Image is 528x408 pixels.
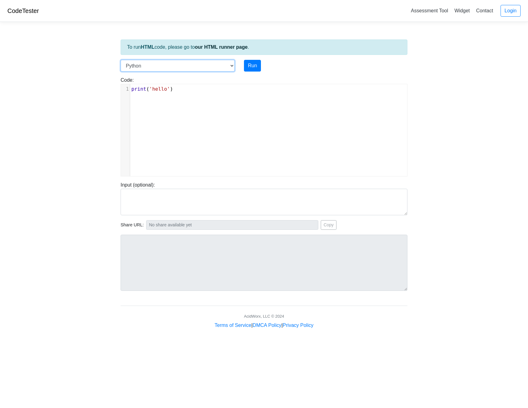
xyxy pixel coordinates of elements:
[244,313,284,319] div: AcidWorx, LLC © 2024
[215,323,251,328] a: Terms of Service
[7,7,39,14] a: CodeTester
[131,86,173,92] span: ( )
[452,6,472,16] a: Widget
[146,220,318,230] input: No share available yet
[474,6,496,16] a: Contact
[283,323,314,328] a: Privacy Policy
[195,44,248,50] a: our HTML runner page
[321,220,336,230] button: Copy
[116,76,412,176] div: Code:
[121,222,144,229] span: Share URL:
[244,60,261,72] button: Run
[121,39,407,55] div: To run code, please go to .
[408,6,451,16] a: Assessment Tool
[215,322,313,329] div: | |
[501,5,521,17] a: Login
[131,86,146,92] span: print
[149,86,170,92] span: 'hello'
[121,85,130,93] div: 1
[141,44,154,50] strong: HTML
[116,181,412,215] div: Input (optional):
[253,323,281,328] a: DMCA Policy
